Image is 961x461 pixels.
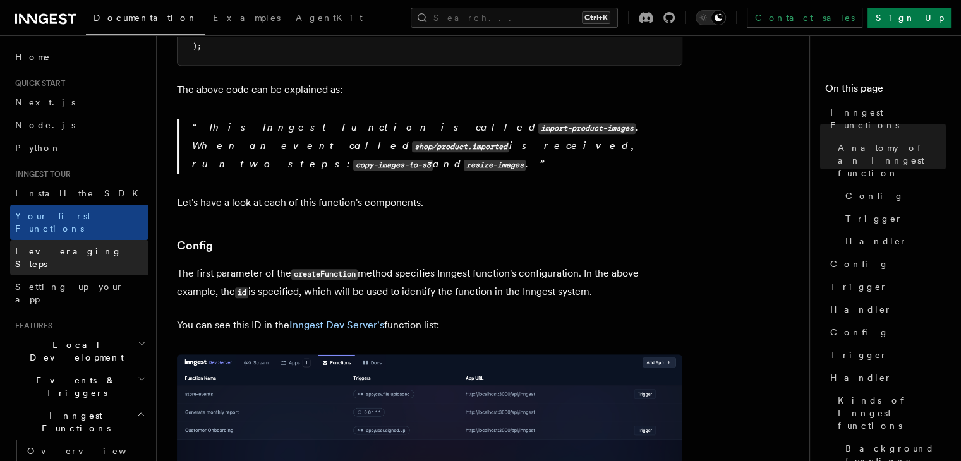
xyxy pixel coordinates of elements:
a: Trigger [840,207,946,230]
a: Examples [205,4,288,34]
a: Install the SDK [10,182,148,205]
a: Node.js [10,114,148,136]
a: Kinds of Inngest functions [833,389,946,437]
a: Handler [840,230,946,253]
span: Python [15,143,61,153]
button: Events & Triggers [10,369,148,404]
a: Inngest Dev Server's [289,319,384,331]
span: ); [193,42,202,51]
a: AgentKit [288,4,370,34]
span: AgentKit [296,13,363,23]
h4: On this page [825,81,946,101]
span: Inngest Functions [830,106,946,131]
span: Events & Triggers [10,374,138,399]
a: Your first Functions [10,205,148,240]
a: Contact sales [747,8,862,28]
a: Config [177,237,213,254]
a: Handler [825,298,946,321]
span: Home [15,51,51,63]
span: Next.js [15,97,75,107]
span: Node.js [15,120,75,130]
a: Trigger [825,344,946,366]
span: Features [10,321,52,331]
span: Trigger [830,349,888,361]
a: Trigger [825,275,946,298]
span: Kinds of Inngest functions [838,394,946,432]
span: Trigger [830,280,888,293]
span: Inngest tour [10,169,71,179]
span: Your first Functions [15,211,90,234]
span: Examples [213,13,281,23]
span: Setting up your app [15,282,124,304]
a: Python [10,136,148,159]
a: Anatomy of an Inngest function [833,136,946,184]
span: Local Development [10,338,138,364]
span: Handler [830,371,892,384]
code: resize-images [464,160,526,171]
span: Documentation [94,13,198,23]
span: Leveraging Steps [15,246,122,269]
code: import-product-images [538,123,636,134]
a: Config [825,321,946,344]
code: createFunction [291,269,358,280]
span: Inngest Functions [10,409,136,434]
a: Documentation [86,4,205,35]
span: Config [830,326,889,338]
p: This Inngest function is called . When an event called is received, run two steps: and . [192,119,682,174]
span: Anatomy of an Inngest function [838,141,946,179]
code: id [235,287,248,298]
a: Leveraging Steps [10,240,148,275]
span: Config [830,258,889,270]
a: Sign Up [867,8,951,28]
p: The above code can be explained as: [177,81,682,99]
span: Install the SDK [15,188,146,198]
span: Handler [845,235,907,248]
code: copy-images-to-s3 [353,160,433,171]
button: Toggle dark mode [696,10,726,25]
a: Inngest Functions [825,101,946,136]
kbd: Ctrl+K [582,11,610,24]
button: Inngest Functions [10,404,148,440]
a: Home [10,45,148,68]
span: Overview [27,446,157,456]
span: Trigger [845,212,903,225]
p: The first parameter of the method specifies Inngest function's configuration. In the above exampl... [177,265,682,301]
a: Config [825,253,946,275]
span: Handler [830,303,892,316]
p: You can see this ID in the function list: [177,316,682,334]
p: Let's have a look at each of this function's components. [177,194,682,212]
a: Next.js [10,91,148,114]
button: Local Development [10,333,148,369]
button: Search...Ctrl+K [411,8,618,28]
span: Quick start [10,78,65,88]
a: Setting up your app [10,275,148,311]
code: shop/product.imported [412,141,509,152]
a: Config [840,184,946,207]
a: Handler [825,366,946,389]
span: Config [845,189,904,202]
